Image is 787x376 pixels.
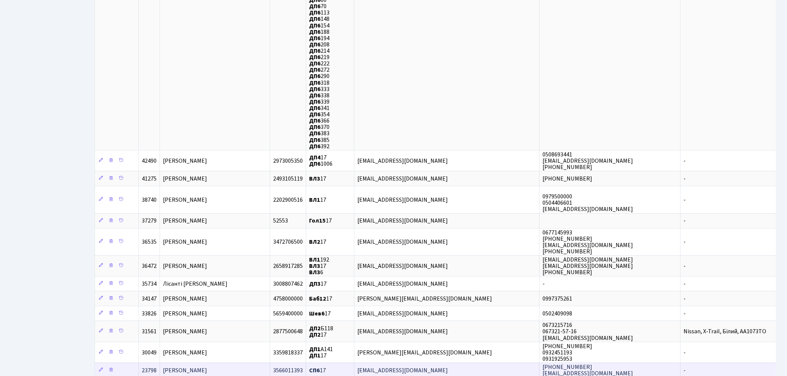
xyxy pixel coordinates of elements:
[309,153,332,168] span: 17 1006
[309,153,321,162] b: ДП4
[683,349,686,357] span: -
[309,238,320,246] b: ВЛ2
[163,262,207,270] span: [PERSON_NAME]
[142,295,157,303] span: 34147
[683,328,766,336] span: Nissan, X-Trail, Білий, AA1073TO
[309,217,332,225] span: 17
[309,66,321,74] b: ДП6
[309,175,320,183] b: ВЛ3
[542,192,633,213] span: 0979500000 0504406601 [EMAIL_ADDRESS][DOMAIN_NAME]
[142,328,157,336] span: 31561
[357,157,448,165] span: [EMAIL_ADDRESS][DOMAIN_NAME]
[357,309,448,318] span: [EMAIL_ADDRESS][DOMAIN_NAME]
[309,85,321,93] b: ДП6
[683,309,686,318] span: -
[309,34,321,42] b: ДП6
[542,309,572,318] span: 0502409098
[309,295,332,303] span: 17
[542,228,633,256] span: 0677145993 [PHONE_NUMBER] [EMAIL_ADDRESS][DOMAIN_NAME] [PHONE_NUMBER]
[142,262,157,270] span: 36472
[273,238,303,246] span: 3472706500
[273,366,303,375] span: 3566011393
[309,345,321,353] b: ДП1
[309,309,325,318] b: Шев6
[309,324,333,339] span: Б118 17
[142,238,157,246] span: 36535
[142,366,157,375] span: 23798
[357,366,448,375] span: [EMAIL_ADDRESS][DOMAIN_NAME]
[163,366,207,375] span: [PERSON_NAME]
[683,238,686,246] span: -
[309,345,333,360] span: А141 17
[142,175,157,183] span: 41275
[309,366,326,375] span: 17
[309,142,321,150] b: ДП6
[309,196,320,204] b: ВЛ1
[542,295,572,303] span: 0997375261
[309,256,329,276] span: 192 17 6
[309,123,321,131] b: ДП6
[683,262,686,270] span: -
[142,157,157,165] span: 42490
[273,349,303,357] span: 3359818337
[357,217,448,225] span: [EMAIL_ADDRESS][DOMAIN_NAME]
[683,175,686,183] span: -
[309,47,321,55] b: ДП6
[309,91,321,100] b: ДП6
[309,262,320,270] b: ВЛ3
[309,15,321,23] b: ДП6
[309,256,320,264] b: ВЛ1
[683,295,686,303] span: -
[309,40,321,49] b: ДП6
[683,217,686,225] span: -
[309,22,321,30] b: ДП6
[309,366,320,375] b: СП6
[542,175,592,183] span: [PHONE_NUMBER]
[542,342,592,363] span: [PHONE_NUMBER] 0932451193 0931925953
[357,349,492,357] span: [PERSON_NAME][EMAIL_ADDRESS][DOMAIN_NAME]
[309,104,321,112] b: ДП6
[142,196,157,204] span: 38740
[142,280,157,288] span: 35734
[163,217,207,225] span: [PERSON_NAME]
[683,280,686,288] span: -
[309,268,320,276] b: ВЛ3
[309,53,321,61] b: ДП6
[142,349,157,357] span: 30049
[163,196,207,204] span: [PERSON_NAME]
[309,98,321,106] b: ДП6
[163,349,207,357] span: [PERSON_NAME]
[309,117,321,125] b: ДП6
[309,175,326,183] span: 17
[142,217,157,225] span: 37279
[309,79,321,87] b: ДП6
[542,256,633,276] span: [EMAIL_ADDRESS][DOMAIN_NAME] [EMAIL_ADDRESS][DOMAIN_NAME] [PHONE_NUMBER]
[273,309,303,318] span: 5659400000
[309,136,321,144] b: ДП6
[309,59,321,68] b: ДП6
[309,295,326,303] b: Баб12
[309,160,321,168] b: ДП6
[309,280,327,288] span: 17
[309,196,326,204] span: 17
[273,328,303,336] span: 2877500648
[309,110,321,119] b: ДП6
[309,324,321,333] b: ДП2
[542,150,633,171] span: 0508693441 [EMAIL_ADDRESS][DOMAIN_NAME] [PHONE_NUMBER]
[683,366,686,375] span: -
[357,280,448,288] span: [EMAIL_ADDRESS][DOMAIN_NAME]
[683,157,686,165] span: -
[309,28,321,36] b: ДП6
[142,309,157,318] span: 33826
[273,157,303,165] span: 2973005350
[357,295,492,303] span: [PERSON_NAME][EMAIL_ADDRESS][DOMAIN_NAME]
[163,309,207,318] span: [PERSON_NAME]
[273,280,303,288] span: 3008807462
[357,175,448,183] span: [EMAIL_ADDRESS][DOMAIN_NAME]
[273,295,303,303] span: 4758000000
[309,238,326,246] span: 17
[542,321,633,342] span: 0673215716 067321-57-16 [EMAIL_ADDRESS][DOMAIN_NAME]
[273,262,303,270] span: 2658917285
[357,196,448,204] span: [EMAIL_ADDRESS][DOMAIN_NAME]
[683,196,686,204] span: -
